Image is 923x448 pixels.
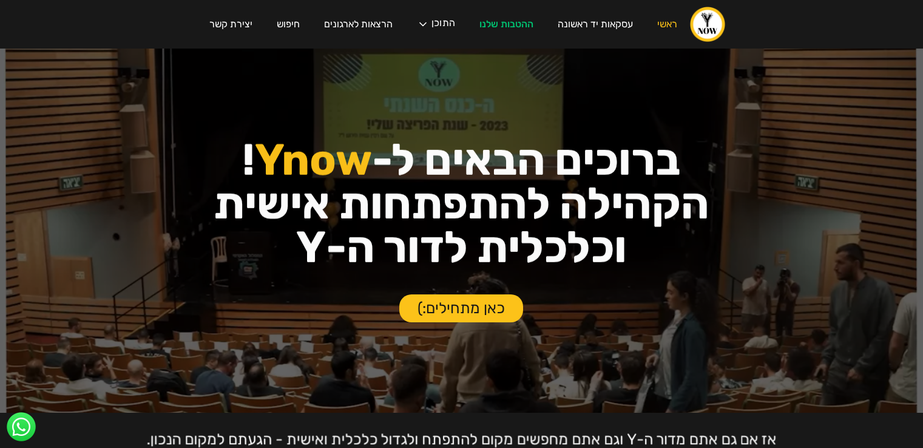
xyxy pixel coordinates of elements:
[197,7,265,41] a: יצירת קשר
[265,7,312,41] a: חיפוש
[405,6,467,42] div: התוכן
[431,18,455,30] div: התוכן
[689,6,726,42] a: home
[92,138,831,270] h1: ברוכים הבאים ל- ! הקהילה להתפתחות אישית וכלכלית לדור ה-Y
[645,7,689,41] a: ראשי
[255,134,372,186] span: Ynow
[546,7,645,41] a: עסקאות יד ראשונה
[467,7,546,41] a: ההטבות שלנו
[312,7,405,41] a: הרצאות לארגונים
[399,294,523,322] a: כאן מתחילים:)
